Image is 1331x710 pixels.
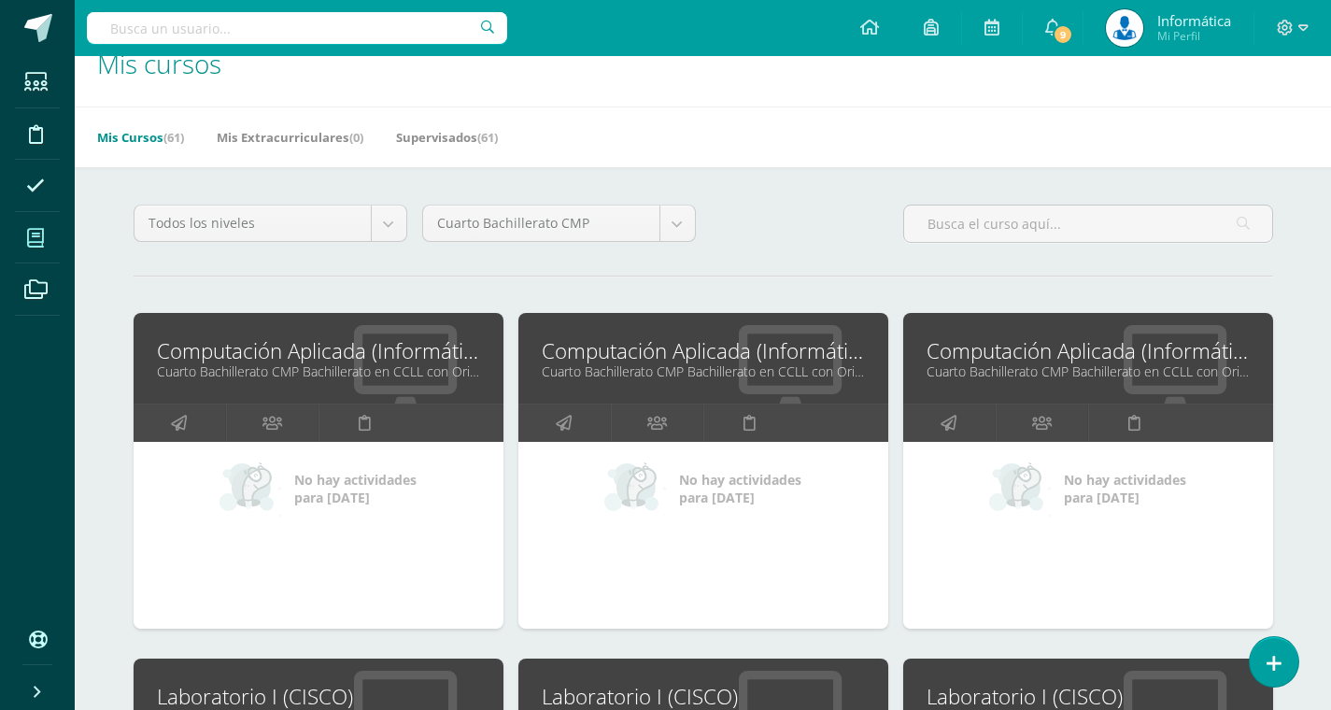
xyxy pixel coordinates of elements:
img: no_activities_small.png [989,461,1051,517]
input: Busca un usuario... [87,12,507,44]
span: (61) [477,129,498,146]
span: Cuarto Bachillerato CMP [437,206,645,241]
img: no_activities_small.png [604,461,666,517]
input: Busca el curso aquí... [904,206,1272,242]
span: No hay actividades para [DATE] [294,471,417,506]
span: Mi Perfil [1157,28,1231,44]
a: Computación Aplicada (Informática) [927,336,1250,365]
span: No hay actividades para [DATE] [679,471,801,506]
a: Cuarto Bachillerato CMP Bachillerato en CCLL con Orientación en Computación "C" [157,362,480,380]
a: Cuarto Bachillerato CMP Bachillerato en CCLL con Orientación en Computación "D" [542,362,865,380]
img: no_activities_small.png [219,461,281,517]
span: No hay actividades para [DATE] [1064,471,1186,506]
a: Computación Aplicada (Informática) [157,336,480,365]
span: (0) [349,129,363,146]
span: Mis cursos [97,46,221,81]
a: Cuarto Bachillerato CMP Bachillerato en CCLL con Orientación en Computación "E" [927,362,1250,380]
a: Computación Aplicada (Informática) [542,336,865,365]
a: Cuarto Bachillerato CMP [423,206,695,241]
span: (61) [163,129,184,146]
a: Todos los niveles [135,206,406,241]
span: 9 [1053,24,1073,45]
span: Informática [1157,11,1231,30]
span: Todos los niveles [149,206,357,241]
a: Mis Extracurriculares(0) [217,122,363,152]
img: da59f6ea21f93948affb263ca1346426.png [1106,9,1143,47]
a: Mis Cursos(61) [97,122,184,152]
a: Supervisados(61) [396,122,498,152]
